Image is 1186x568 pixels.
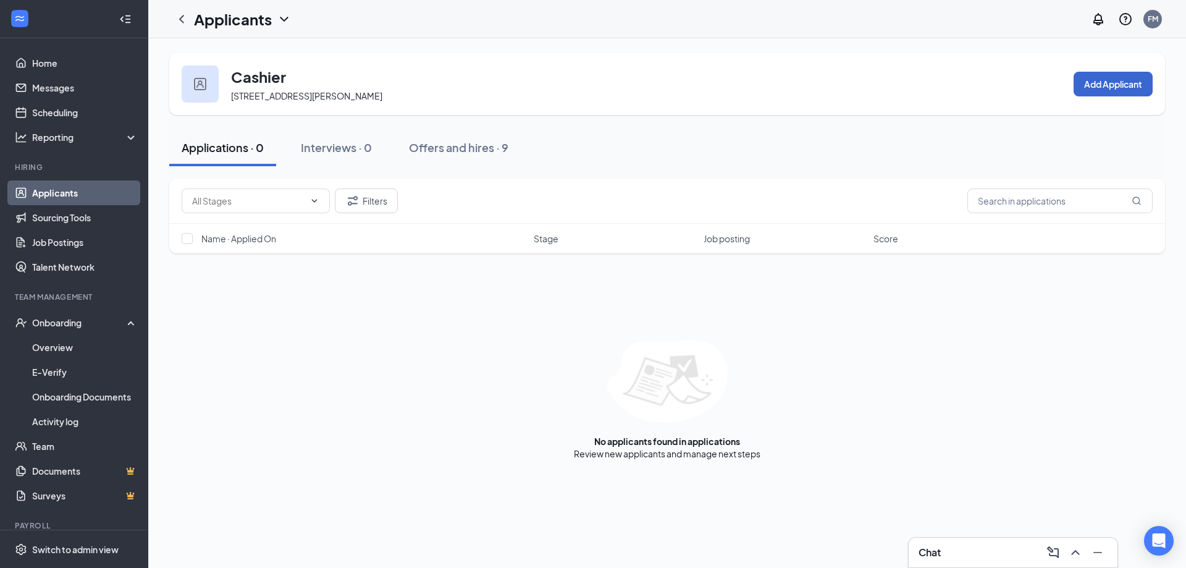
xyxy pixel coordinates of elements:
svg: Filter [345,193,360,208]
svg: Minimize [1090,545,1105,560]
div: Open Intercom Messenger [1144,526,1174,556]
a: Onboarding Documents [32,384,138,409]
div: Interviews · 0 [301,140,372,155]
h3: Cashier [231,66,286,87]
div: No applicants found in applications [594,435,740,447]
svg: WorkstreamLogo [14,12,26,25]
div: Payroll [15,520,135,531]
svg: MagnifyingGlass [1132,196,1142,206]
svg: Settings [15,543,27,556]
div: Switch to admin view [32,543,119,556]
a: Team [32,434,138,459]
a: Job Postings [32,230,138,255]
a: Scheduling [32,100,138,125]
a: E-Verify [32,360,138,384]
input: Search in applications [967,189,1153,213]
svg: Analysis [15,131,27,143]
h1: Applicants [194,9,272,30]
div: Onboarding [32,316,127,329]
a: Activity log [32,409,138,434]
svg: ChevronLeft [174,12,189,27]
div: FM [1148,14,1158,24]
span: Stage [534,232,558,245]
svg: QuestionInfo [1118,12,1133,27]
span: Score [873,232,898,245]
span: Job posting [704,232,750,245]
div: Team Management [15,292,135,302]
img: user icon [194,78,206,90]
a: Talent Network [32,255,138,279]
svg: ChevronUp [1068,545,1083,560]
div: Reporting [32,131,138,143]
button: Minimize [1088,543,1108,562]
a: Home [32,51,138,75]
svg: ChevronDown [309,196,319,206]
svg: Collapse [119,13,132,25]
h3: Chat [919,546,941,559]
button: ChevronUp [1066,543,1085,562]
a: Applicants [32,180,138,205]
a: Overview [32,335,138,360]
svg: Notifications [1091,12,1106,27]
span: Name · Applied On [201,232,276,245]
button: Add Applicant [1074,72,1153,96]
button: Filter Filters [335,189,398,213]
input: All Stages [192,194,305,208]
svg: ChevronDown [277,12,292,27]
a: SurveysCrown [32,483,138,508]
div: Applications · 0 [182,140,264,155]
span: [STREET_ADDRESS][PERSON_NAME] [231,90,382,101]
svg: ComposeMessage [1046,545,1061,560]
a: DocumentsCrown [32,459,138,483]
img: empty-state [607,340,728,423]
a: Sourcing Tools [32,205,138,230]
div: Review new applicants and manage next steps [574,447,760,460]
div: Hiring [15,162,135,172]
button: ComposeMessage [1043,543,1063,562]
div: Offers and hires · 9 [409,140,508,155]
a: Messages [32,75,138,100]
svg: UserCheck [15,316,27,329]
